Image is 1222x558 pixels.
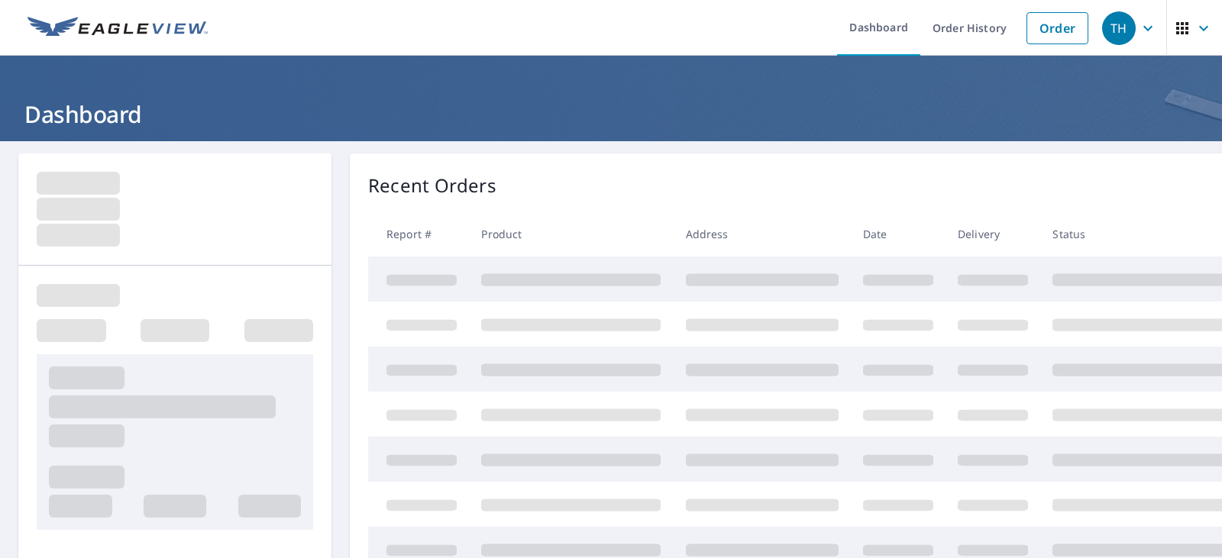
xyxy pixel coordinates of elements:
th: Address [674,211,851,256]
div: TH [1102,11,1136,45]
th: Date [851,211,946,256]
th: Report # [368,211,469,256]
p: Recent Orders [368,172,496,199]
th: Product [469,211,673,256]
h1: Dashboard [18,98,1204,130]
a: Order [1026,12,1088,44]
img: EV Logo [27,17,208,40]
th: Delivery [946,211,1040,256]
